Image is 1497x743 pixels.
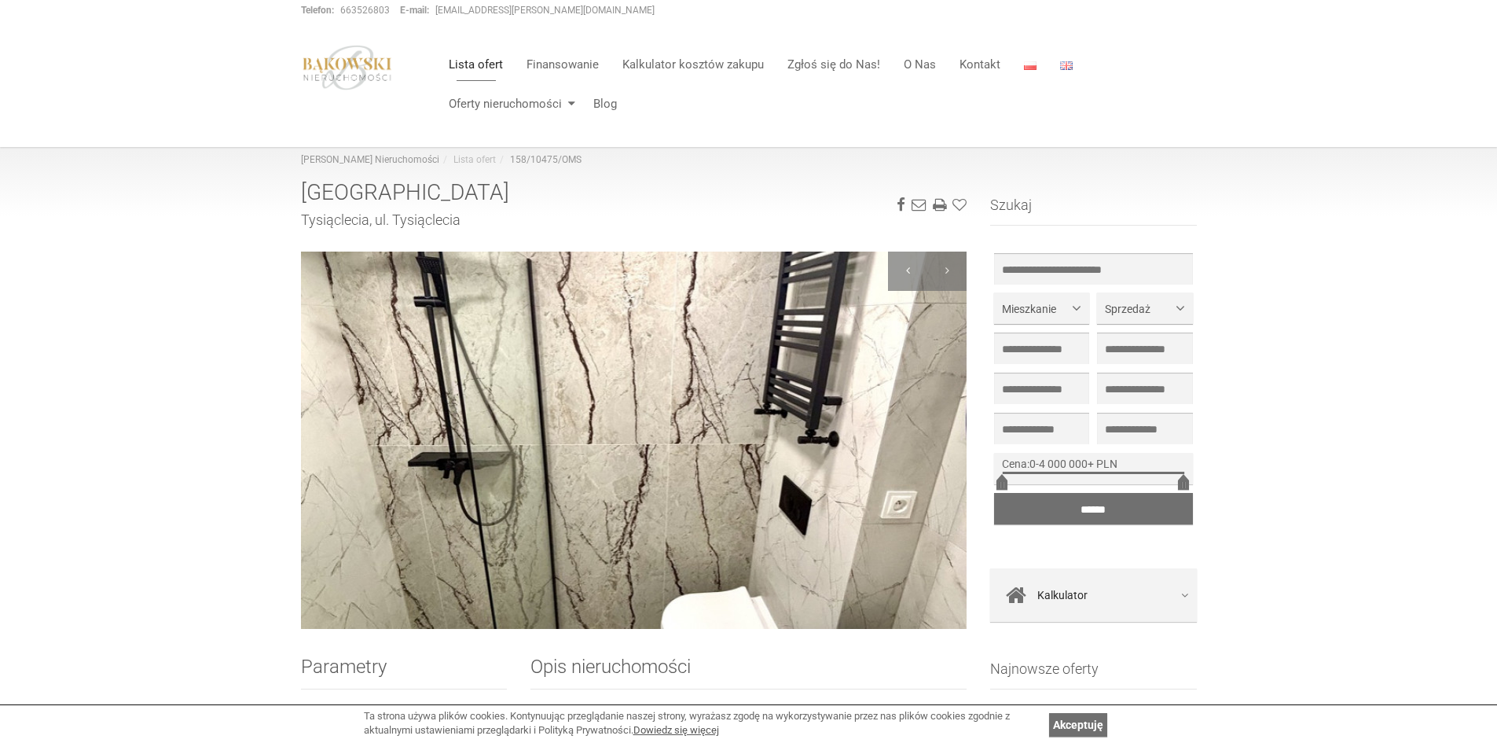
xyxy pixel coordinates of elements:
[994,292,1089,324] button: Mieszkanie
[994,453,1193,484] div: -
[1097,292,1192,324] button: Sprzedaż
[301,181,967,205] h1: [GEOGRAPHIC_DATA]
[435,5,655,16] a: [EMAIL_ADDRESS][PERSON_NAME][DOMAIN_NAME]
[633,724,719,736] a: Dowiedz się więcej
[1049,713,1107,737] a: Akceptuję
[990,197,1197,226] h3: Szukaj
[1024,61,1037,70] img: Polski
[1029,458,1036,470] span: 0
[400,5,429,16] strong: E-mail:
[611,49,776,80] a: Kalkulator kosztów zakupu
[776,49,892,80] a: Zgłoś się do Nas!
[1105,301,1172,317] span: Sprzedaż
[1039,458,1117,470] span: 4 000 000+ PLN
[1060,61,1073,70] img: English
[948,49,1012,80] a: Kontakt
[437,49,515,80] a: Lista ofert
[301,154,439,165] a: [PERSON_NAME] Nieruchomości
[437,88,582,120] a: Oferty nieruchomości
[515,49,611,80] a: Finansowanie
[301,5,334,16] strong: Telefon:
[1002,458,1029,470] span: Cena:
[301,252,967,629] img: Mieszkanie Sprzedaż Katowice Tysiąclecia Tysiąclecia
[439,153,496,167] li: Lista ofert
[301,212,967,228] h2: Tysiąclecia, ul. Tysiąclecia
[582,88,617,120] a: Blog
[340,5,390,16] a: 663526803
[1037,584,1088,606] span: Kalkulator
[364,709,1041,738] div: Ta strona używa plików cookies. Kontynuując przeglądanie naszej strony, wyrażasz zgodę na wykorzy...
[530,657,967,690] h2: Opis nieruchomości
[510,154,582,165] a: 158/10475/OMS
[990,661,1197,690] h3: Najnowsze oferty
[301,657,507,690] h2: Parametry
[301,45,394,90] img: logo
[1002,301,1070,317] span: Mieszkanie
[892,49,948,80] a: O Nas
